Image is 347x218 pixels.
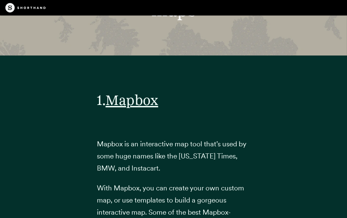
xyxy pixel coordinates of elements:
span: 1. [97,92,106,108]
a: Mapbox [106,92,158,108]
img: The Craft [5,3,46,12]
span: Mapbox is an interactive map tool that’s used by some huge names like the [US_STATE] Times, BMW, ... [97,140,246,172]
